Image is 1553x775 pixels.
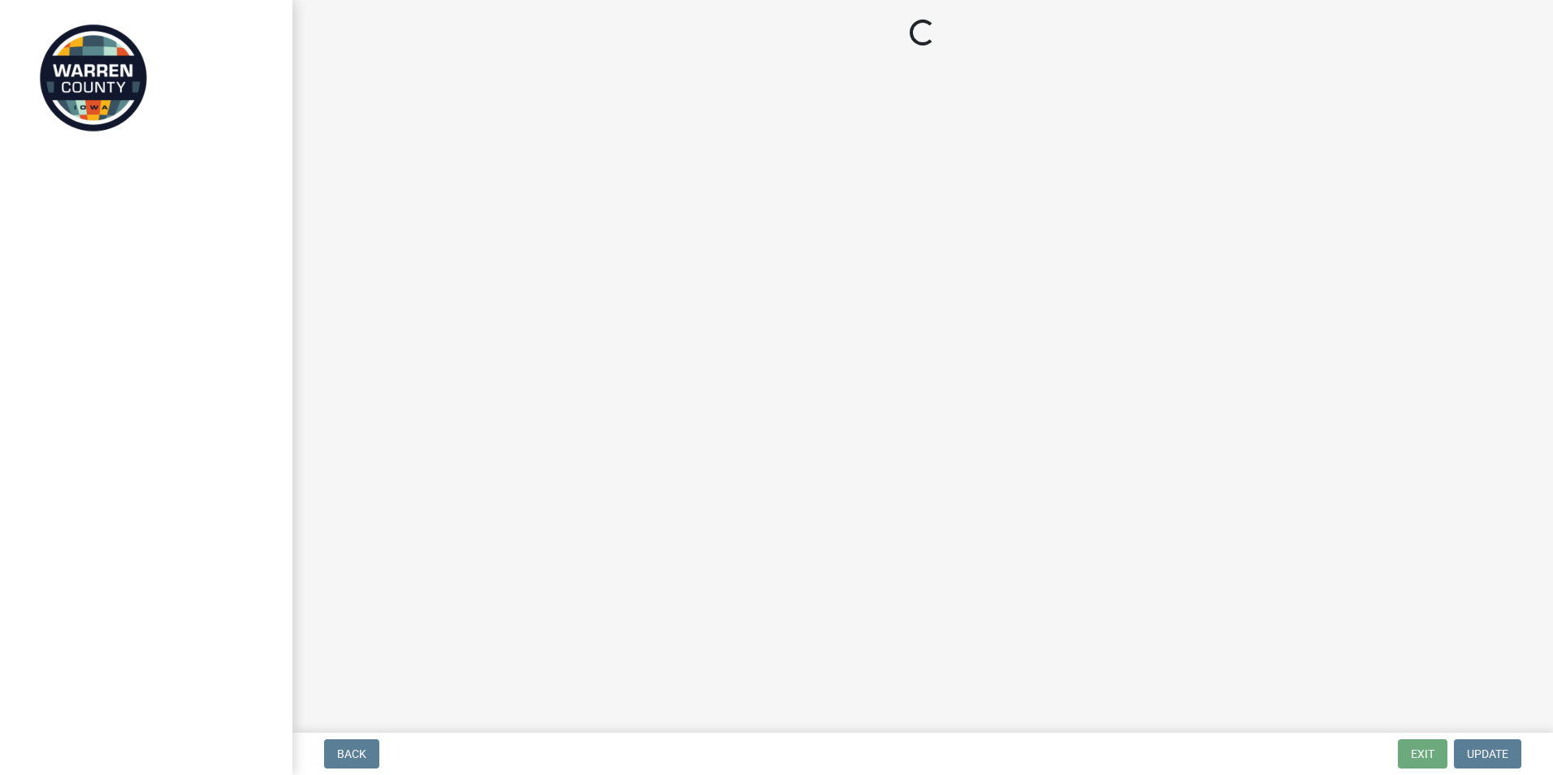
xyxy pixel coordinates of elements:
span: Back [337,747,366,760]
img: Warren County, Iowa [32,17,154,139]
button: Update [1454,739,1521,769]
button: Back [324,739,379,769]
button: Exit [1398,739,1447,769]
span: Update [1467,747,1508,760]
